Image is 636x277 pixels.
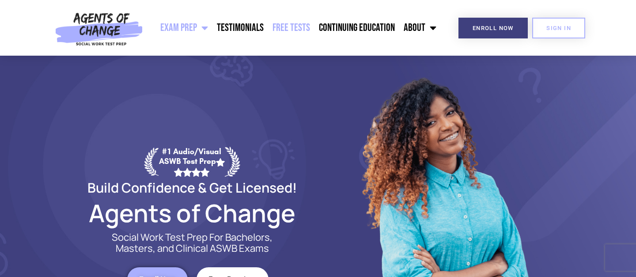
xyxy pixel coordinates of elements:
[212,17,268,39] a: Testimonials
[66,203,318,223] h2: Agents of Change
[102,232,283,254] p: Social Work Test Prep For Bachelors, Masters, and Clinical ASWB Exams
[546,25,571,31] span: SIGN IN
[159,147,225,176] div: #1 Audio/Visual ASWB Test Prep
[156,17,212,39] a: Exam Prep
[532,18,585,38] a: SIGN IN
[399,17,441,39] a: About
[473,25,514,31] span: Enroll Now
[268,17,314,39] a: Free Tests
[66,181,318,194] h2: Build Confidence & Get Licensed!
[314,17,399,39] a: Continuing Education
[458,18,528,38] a: Enroll Now
[147,17,441,39] nav: Menu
